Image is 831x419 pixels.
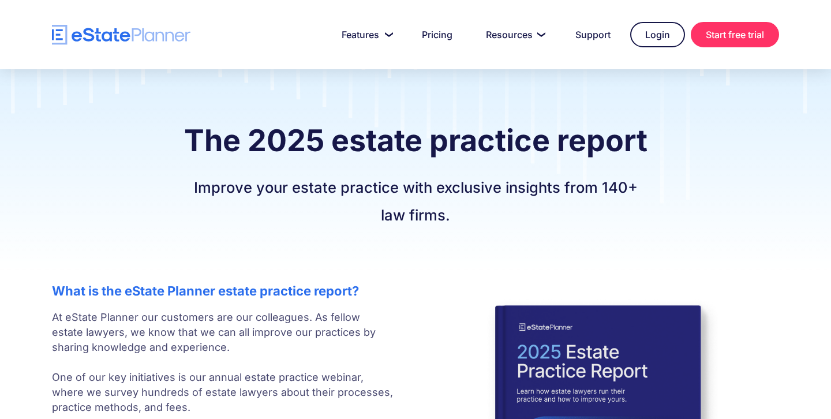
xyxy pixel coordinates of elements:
[194,178,638,224] strong: Improve your estate practice with exclusive insights from 140+ law firms.
[472,23,556,46] a: Resources
[52,25,190,45] a: home
[562,23,624,46] a: Support
[52,283,394,298] h2: What is the eState Planner estate practice report?
[328,23,402,46] a: Features
[630,22,685,47] a: Login
[691,22,779,47] a: Start free trial
[184,122,647,159] strong: The 2025 estate practice report
[408,23,466,46] a: Pricing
